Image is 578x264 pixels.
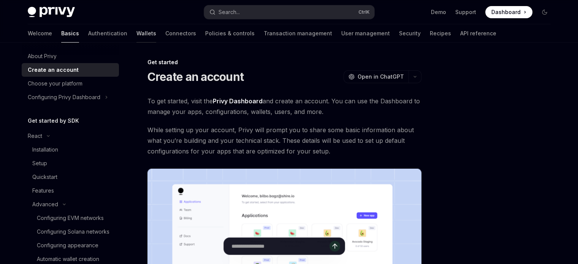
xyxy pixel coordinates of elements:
a: Quickstart [22,170,119,184]
div: Installation [32,145,58,154]
a: Privy Dashboard [213,97,263,105]
div: Configuring EVM networks [37,213,104,223]
a: API reference [460,24,496,43]
div: Configuring appearance [37,241,98,250]
div: Search... [219,8,240,17]
button: Search...CtrlK [204,5,374,19]
a: Choose your platform [22,77,119,90]
span: While setting up your account, Privy will prompt you to share some basic information about what y... [147,125,421,157]
img: dark logo [28,7,75,17]
div: Setup [32,159,47,168]
span: Ctrl K [358,9,370,15]
div: Automatic wallet creation [37,255,99,264]
div: Get started [147,58,421,66]
div: Choose your platform [28,79,82,88]
div: About Privy [28,52,57,61]
span: Open in ChatGPT [358,73,404,81]
a: Security [399,24,421,43]
div: Features [32,186,54,195]
a: Configuring Solana networks [22,225,119,239]
a: User management [341,24,390,43]
div: React [28,131,42,141]
a: Setup [22,157,119,170]
button: Send message [329,241,340,251]
div: Create an account [28,65,79,74]
a: Wallets [136,24,156,43]
div: Quickstart [32,172,57,182]
a: Configuring EVM networks [22,211,119,225]
a: Basics [61,24,79,43]
a: Create an account [22,63,119,77]
div: Advanced [32,200,58,209]
a: Transaction management [264,24,332,43]
div: Configuring Privy Dashboard [28,93,100,102]
div: Configuring Solana networks [37,227,109,236]
button: Toggle dark mode [538,6,551,18]
a: Configuring appearance [22,239,119,252]
a: Welcome [28,24,52,43]
span: To get started, visit the and create an account. You can use the Dashboard to manage your apps, c... [147,96,421,117]
a: About Privy [22,49,119,63]
h5: Get started by SDK [28,116,79,125]
a: Recipes [430,24,451,43]
h1: Create an account [147,70,244,84]
a: Features [22,184,119,198]
a: Support [455,8,476,16]
a: Installation [22,143,119,157]
a: Authentication [88,24,127,43]
a: Connectors [165,24,196,43]
a: Dashboard [485,6,532,18]
a: Demo [431,8,446,16]
button: Open in ChatGPT [344,70,409,83]
span: Dashboard [491,8,521,16]
a: Policies & controls [205,24,255,43]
